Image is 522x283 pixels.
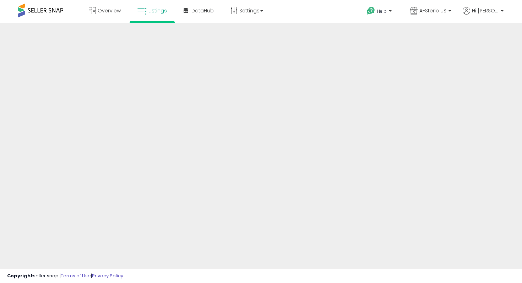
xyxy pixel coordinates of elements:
span: DataHub [191,7,214,14]
span: A-Steric US [419,7,446,14]
a: Terms of Use [61,272,91,279]
i: Get Help [366,6,375,15]
a: Privacy Policy [92,272,123,279]
div: seller snap | | [7,273,123,279]
a: Hi [PERSON_NAME] [463,7,504,23]
span: Listings [148,7,167,14]
span: Hi [PERSON_NAME] [472,7,499,14]
span: Help [377,8,387,14]
strong: Copyright [7,272,33,279]
span: Overview [98,7,121,14]
a: Help [361,1,399,23]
